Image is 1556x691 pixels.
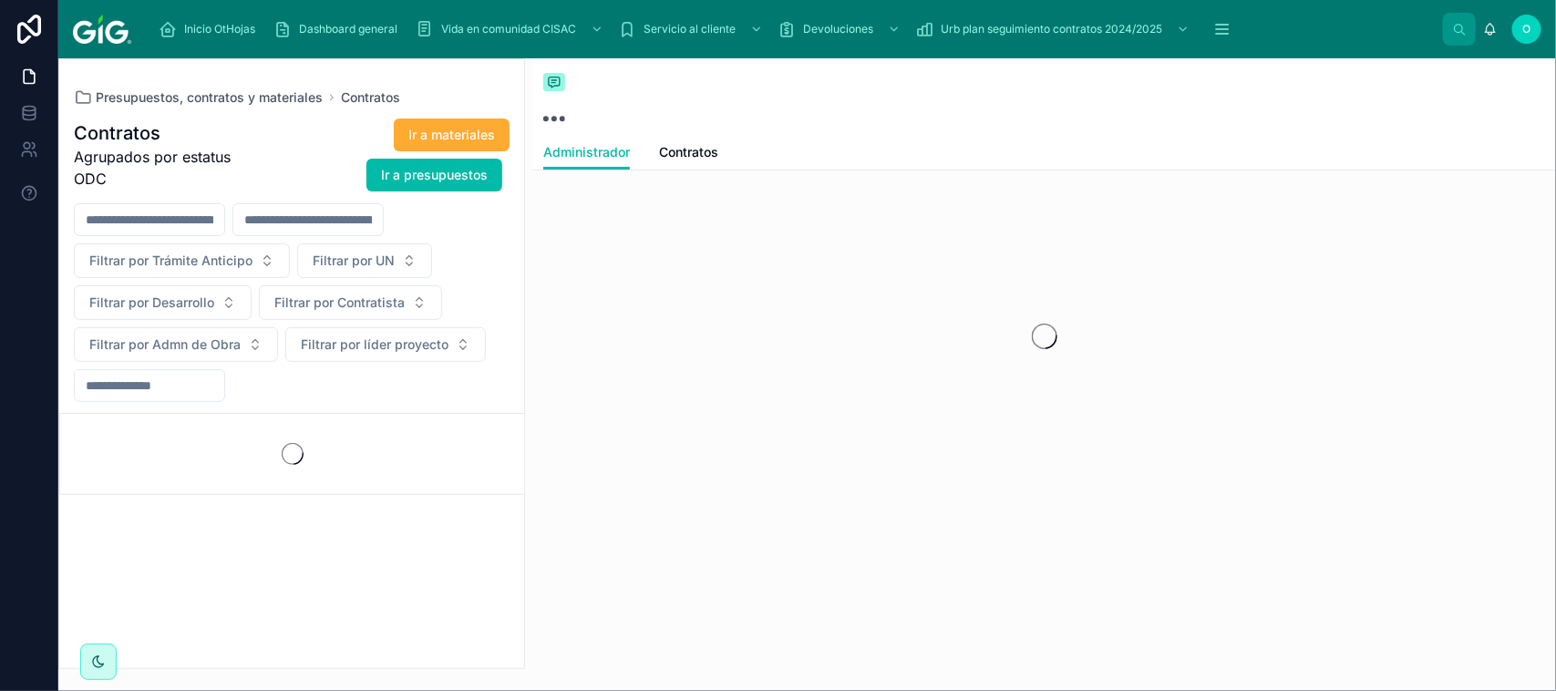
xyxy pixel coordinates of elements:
[341,88,400,107] a: Contratos
[285,327,486,362] button: Select Button
[803,22,873,36] span: Devoluciones
[644,22,736,36] span: Servicio al cliente
[543,136,630,170] a: Administrador
[659,136,718,172] a: Contratos
[274,294,405,312] span: Filtrar por Contratista
[153,13,268,46] a: Inicio OtHojas
[313,252,395,270] span: Filtrar por UN
[89,252,252,270] span: Filtrar por Trámite Anticipo
[910,13,1199,46] a: Urb plan seguimiento contratos 2024/2025
[74,243,290,278] button: Select Button
[259,285,442,320] button: Select Button
[301,335,448,354] span: Filtrar por líder proyecto
[96,88,323,107] span: Presupuestos, contratos y materiales
[299,22,397,36] span: Dashboard general
[89,335,241,354] span: Filtrar por Admn de Obra
[366,159,502,191] button: Ir a presupuestos
[74,285,252,320] button: Select Button
[89,294,214,312] span: Filtrar por Desarrollo
[74,88,323,107] a: Presupuestos, contratos y materiales
[184,22,255,36] span: Inicio OtHojas
[74,146,252,190] span: Agrupados por estatus ODC
[941,22,1162,36] span: Urb plan seguimiento contratos 2024/2025
[297,243,432,278] button: Select Button
[441,22,576,36] span: Vida en comunidad CISAC
[394,119,510,151] button: Ir a materiales
[1523,22,1531,36] span: O
[543,143,630,161] span: Administrador
[146,9,1443,49] div: scrollable content
[613,13,772,46] a: Servicio al cliente
[74,327,278,362] button: Select Button
[772,13,910,46] a: Devoluciones
[408,126,495,144] span: Ir a materiales
[74,120,252,146] h1: Contratos
[410,13,613,46] a: Vida en comunidad CISAC
[73,15,131,44] img: App logo
[381,166,488,184] span: Ir a presupuestos
[659,143,718,161] span: Contratos
[268,13,410,46] a: Dashboard general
